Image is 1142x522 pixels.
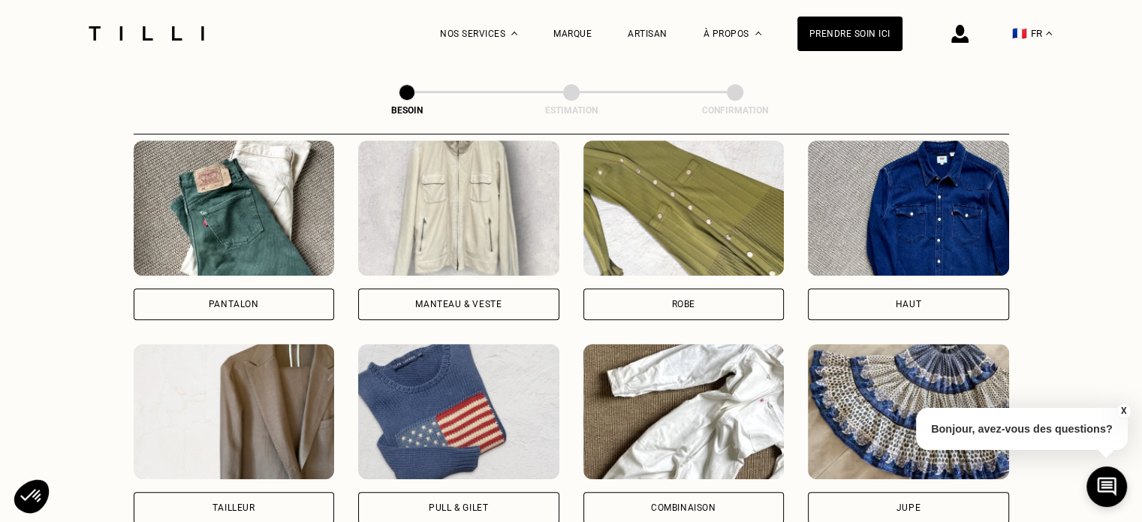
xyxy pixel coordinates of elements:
[628,29,667,39] a: Artisan
[755,32,761,35] img: Menu déroulant à propos
[583,140,785,276] img: Tilli retouche votre Robe
[496,105,646,116] div: Estimation
[1012,26,1027,41] span: 🇫🇷
[1116,403,1131,419] button: X
[651,503,716,512] div: Combinaison
[511,32,517,35] img: Menu déroulant
[672,300,695,309] div: Robe
[951,25,969,43] img: icône connexion
[134,344,335,479] img: Tilli retouche votre Tailleur
[1046,32,1052,35] img: menu déroulant
[896,503,921,512] div: Jupe
[429,503,488,512] div: Pull & gilet
[358,344,559,479] img: Tilli retouche votre Pull & gilet
[808,344,1009,479] img: Tilli retouche votre Jupe
[83,26,209,41] img: Logo du service de couturière Tilli
[553,29,592,39] a: Marque
[332,105,482,116] div: Besoin
[797,17,902,51] a: Prendre soin ici
[134,140,335,276] img: Tilli retouche votre Pantalon
[916,408,1128,450] p: Bonjour, avez-vous des questions?
[660,105,810,116] div: Confirmation
[415,300,502,309] div: Manteau & Veste
[896,300,921,309] div: Haut
[209,300,259,309] div: Pantalon
[583,344,785,479] img: Tilli retouche votre Combinaison
[808,140,1009,276] img: Tilli retouche votre Haut
[358,140,559,276] img: Tilli retouche votre Manteau & Veste
[212,503,255,512] div: Tailleur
